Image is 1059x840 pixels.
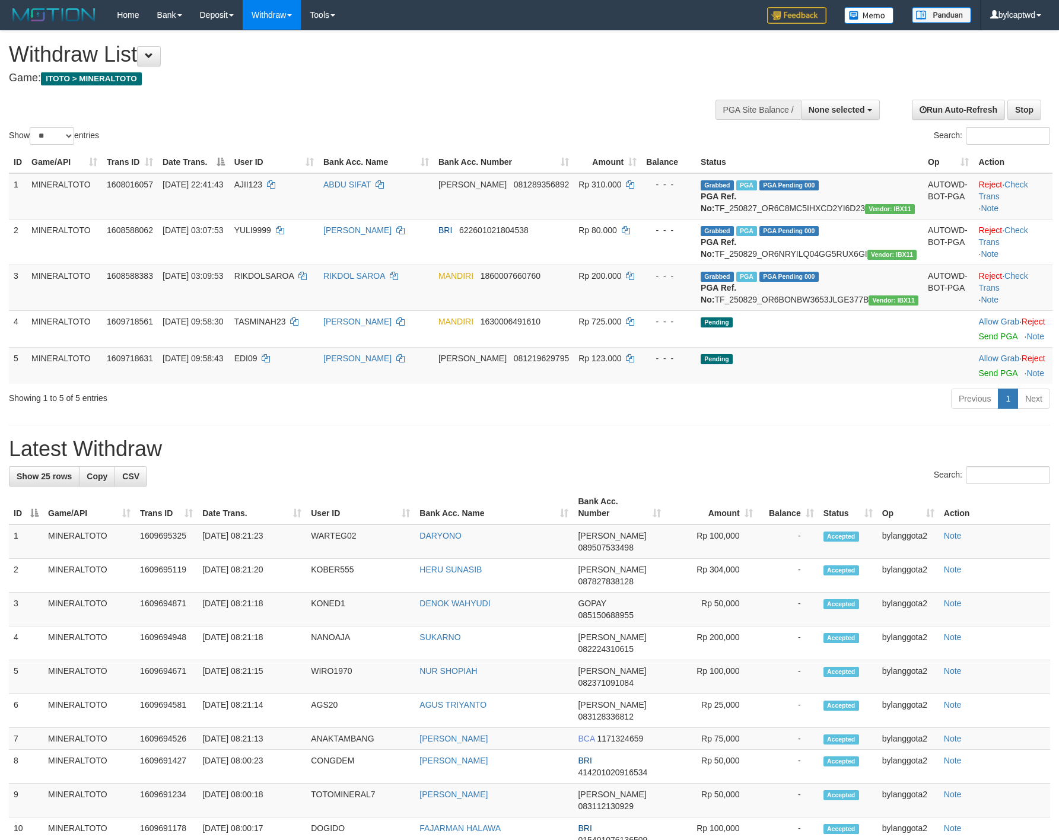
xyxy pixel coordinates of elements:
[715,100,801,120] div: PGA Site Balance /
[759,226,819,236] span: PGA Pending
[736,272,757,282] span: Marked by bylanggota2
[198,524,306,559] td: [DATE] 08:21:23
[877,694,939,728] td: bylanggota2
[978,368,1017,378] a: Send PGA
[966,127,1050,145] input: Search:
[481,317,540,326] span: Copy 1630006491610 to clipboard
[578,531,646,540] span: [PERSON_NAME]
[115,466,147,486] a: CSV
[107,180,153,189] span: 1608016057
[306,784,415,817] td: TOTOMINERAL7
[43,491,135,524] th: Game/API: activate to sort column ascending
[666,784,758,817] td: Rp 50,000
[1022,317,1045,326] a: Reject
[578,610,633,620] span: Copy 085150688955 to clipboard
[646,224,691,236] div: - - -
[666,593,758,626] td: Rp 50,000
[9,265,27,310] td: 3
[419,565,482,574] a: HERU SUNASIB
[9,310,27,347] td: 4
[974,219,1052,265] td: · ·
[306,728,415,750] td: ANAKTAMBANG
[578,734,594,743] span: BCA
[666,660,758,694] td: Rp 100,000
[419,700,486,709] a: AGUS TRIYANTO
[578,354,621,363] span: Rp 123.000
[27,347,102,384] td: MINERALTOTO
[912,100,1005,120] a: Run Auto-Refresh
[978,271,1002,281] a: Reject
[666,524,758,559] td: Rp 100,000
[578,790,646,799] span: [PERSON_NAME]
[578,543,633,552] span: Copy 089507533498 to clipboard
[978,317,1021,326] span: ·
[578,644,633,654] span: Copy 082224310615 to clipboard
[978,180,1028,201] a: Check Trans
[974,265,1052,310] td: · ·
[9,437,1050,461] h1: Latest Withdraw
[419,823,501,833] a: FAJARMAN HALAWA
[974,173,1052,219] td: · ·
[514,354,569,363] span: Copy 081219629795 to clipboard
[9,784,43,817] td: 9
[323,354,392,363] a: [PERSON_NAME]
[306,694,415,728] td: AGS20
[934,127,1050,145] label: Search:
[696,173,923,219] td: TF_250827_OR6C8MC5IHXCD2YI6D23
[319,151,434,173] th: Bank Acc. Name: activate to sort column ascending
[578,712,633,721] span: Copy 083128336812 to clipboard
[578,768,647,777] span: Copy 414201020916534 to clipboard
[944,700,962,709] a: Note
[107,271,153,281] span: 1608588383
[43,694,135,728] td: MINERALTOTO
[9,626,43,660] td: 4
[198,660,306,694] td: [DATE] 08:21:15
[998,389,1018,409] a: 1
[9,43,694,66] h1: Withdraw List
[578,180,621,189] span: Rp 310.000
[459,225,529,235] span: Copy 622601021804538 to clipboard
[701,283,736,304] b: PGA Ref. No:
[865,204,915,214] span: Vendor URL: https://order6.1velocity.biz
[9,750,43,784] td: 8
[978,332,1017,341] a: Send PGA
[419,599,490,608] a: DENOK WAHYUDI
[701,237,736,259] b: PGA Ref. No:
[978,225,1002,235] a: Reject
[9,728,43,750] td: 7
[198,559,306,593] td: [DATE] 08:21:20
[974,151,1052,173] th: Action
[163,225,223,235] span: [DATE] 03:07:53
[666,626,758,660] td: Rp 200,000
[809,105,865,114] span: None selected
[823,824,859,834] span: Accepted
[578,823,591,833] span: BRI
[819,491,877,524] th: Status: activate to sort column ascending
[102,151,158,173] th: Trans ID: activate to sort column ascending
[823,790,859,800] span: Accepted
[1007,100,1041,120] a: Stop
[944,565,962,574] a: Note
[944,734,962,743] a: Note
[801,100,880,120] button: None selected
[877,626,939,660] td: bylanggota2
[163,317,223,326] span: [DATE] 09:58:30
[923,219,974,265] td: AUTOWD-BOT-PGA
[481,271,540,281] span: Copy 1860007660760 to clipboard
[27,219,102,265] td: MINERALTOTO
[9,694,43,728] td: 6
[877,660,939,694] td: bylanggota2
[135,626,198,660] td: 1609694948
[163,180,223,189] span: [DATE] 22:41:43
[419,756,488,765] a: [PERSON_NAME]
[198,784,306,817] td: [DATE] 08:00:18
[323,225,392,235] a: [PERSON_NAME]
[87,472,107,481] span: Copy
[578,700,646,709] span: [PERSON_NAME]
[135,491,198,524] th: Trans ID: activate to sort column ascending
[1022,354,1045,363] a: Reject
[767,7,826,24] img: Feedback.jpg
[234,225,271,235] span: YULI9999
[306,750,415,784] td: CONGDEM
[944,632,962,642] a: Note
